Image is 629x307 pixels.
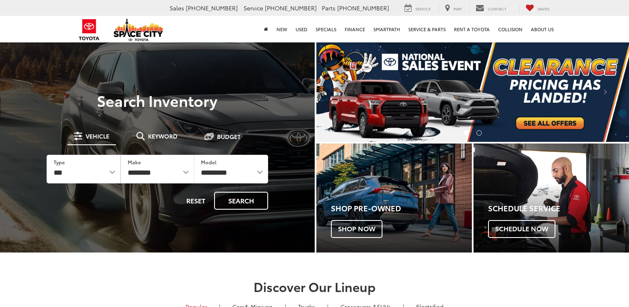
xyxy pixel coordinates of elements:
[464,130,469,136] li: Go to slide number 1.
[291,16,311,42] a: Used
[476,130,482,136] li: Go to slide number 2.
[86,133,109,139] span: Vehicle
[415,6,431,11] span: Service
[469,4,513,13] a: Contact
[148,133,178,139] span: Keyword
[337,4,389,12] span: [PHONE_NUMBER]
[538,6,550,11] span: Saved
[128,158,141,166] label: Make
[265,4,317,12] span: [PHONE_NUMBER]
[488,204,629,213] h4: Schedule Service
[527,16,558,42] a: About Us
[272,16,291,42] a: New
[201,158,217,166] label: Model
[582,58,629,125] button: Click to view next picture.
[340,16,369,42] a: Finance
[519,4,556,13] a: My Saved Vehicles
[54,158,65,166] label: Type
[214,192,268,210] button: Search
[439,4,468,13] a: Map
[322,4,335,12] span: Parts
[113,18,163,41] img: Space City Toyota
[22,280,608,293] h2: Discover Our Lineup
[474,144,629,253] a: Schedule Service Schedule Now
[35,92,280,109] h3: Search Inventory
[331,204,472,213] h4: Shop Pre-Owned
[311,16,340,42] a: Specials
[74,16,105,43] img: Toyota
[316,144,472,253] div: Toyota
[170,4,184,12] span: Sales
[454,6,461,11] span: Map
[331,220,382,238] span: Shop Now
[404,16,450,42] a: Service & Parts
[217,134,241,139] span: Budget
[450,16,494,42] a: Rent a Toyota
[488,6,506,11] span: Contact
[244,4,263,12] span: Service
[179,192,212,210] button: Reset
[488,220,555,238] span: Schedule Now
[316,144,472,253] a: Shop Pre-Owned Shop Now
[494,16,527,42] a: Collision
[260,16,272,42] a: Home
[398,4,437,13] a: Service
[474,144,629,253] div: Toyota
[369,16,404,42] a: SmartPath
[186,4,238,12] span: [PHONE_NUMBER]
[316,58,363,125] button: Click to view previous picture.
